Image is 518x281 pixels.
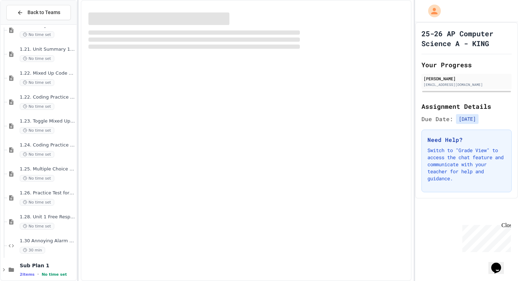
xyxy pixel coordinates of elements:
[27,9,60,16] span: Back to Teams
[20,103,54,110] span: No time set
[427,136,506,144] h3: Need Help?
[427,147,506,182] p: Switch to "Grade View" to access the chat feature and communicate with your teacher for help and ...
[421,115,453,123] span: Due Date:
[20,199,54,206] span: No time set
[3,3,49,45] div: Chat with us now!Close
[20,272,35,277] span: 2 items
[20,238,75,244] span: 1.30 Annoying Alarm Clock
[20,223,54,230] span: No time set
[20,118,75,124] span: 1.23. Toggle Mixed Up or Write Code Practice 1b (1.7-1.15)
[20,262,75,269] span: Sub Plan 1
[6,5,71,20] button: Back to Teams
[421,29,512,48] h1: 25-26 AP Computer Science A - KING
[20,127,54,134] span: No time set
[42,272,67,277] span: No time set
[20,94,75,100] span: 1.22. Coding Practice 1b (1.7-1.15)
[456,114,479,124] span: [DATE]
[424,75,510,82] div: [PERSON_NAME]
[20,214,75,220] span: 1.28. Unit 1 Free Response Question (FRQ) Practice
[20,70,75,76] span: 1.22. Mixed Up Code Practice 1b (1.7-1.15)
[421,3,443,19] div: My Account
[20,142,75,148] span: 1.24. Coding Practice 1b (1.7-1.15)
[421,101,512,111] h2: Assignment Details
[20,190,75,196] span: 1.26. Practice Test for Objects (1.12-1.14)
[20,46,75,52] span: 1.21. Unit Summary 1b (1.7-1.15)
[460,222,511,252] iframe: chat widget
[20,55,54,62] span: No time set
[20,166,75,172] span: 1.25. Multiple Choice Exercises for Unit 1b (1.9-1.15)
[20,31,54,38] span: No time set
[37,271,39,277] span: •
[20,247,45,254] span: 30 min
[424,82,510,87] div: [EMAIL_ADDRESS][DOMAIN_NAME]
[421,60,512,70] h2: Your Progress
[20,175,54,182] span: No time set
[20,79,54,86] span: No time set
[20,151,54,158] span: No time set
[488,253,511,274] iframe: chat widget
